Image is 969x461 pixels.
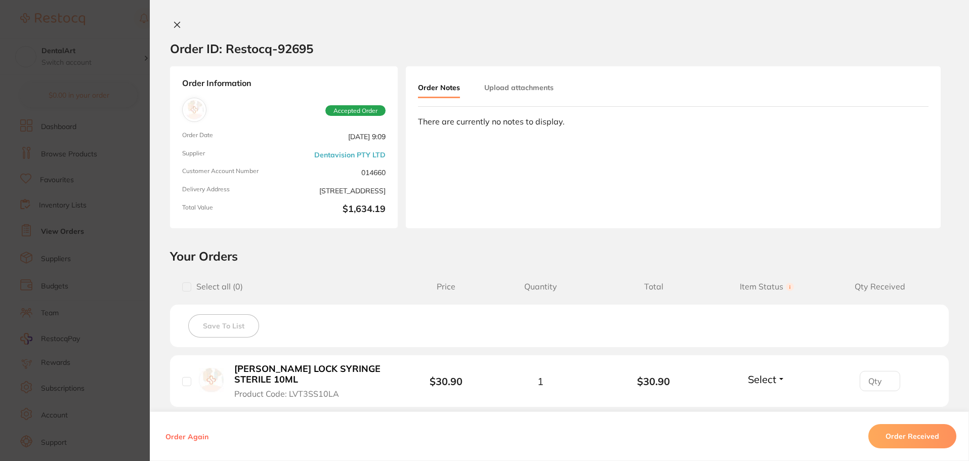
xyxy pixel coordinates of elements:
img: TERUMO LUER LOCK SYRINGE STERILE 10ML [199,368,224,393]
span: [DATE] 9:09 [288,132,386,142]
div: There are currently no notes to display. [418,117,929,126]
button: Order Received [868,424,956,448]
span: 1 [537,375,543,387]
span: Select all ( 0 ) [191,282,243,291]
span: Quantity [484,282,597,291]
span: Total Value [182,204,280,216]
button: Order Again [162,432,212,441]
b: $1,634.19 [288,204,386,216]
span: [STREET_ADDRESS] [288,186,386,196]
span: Customer Account Number [182,167,280,178]
span: 014660 [288,167,386,178]
span: Item Status [710,282,824,291]
b: $30.90 [597,375,710,387]
span: Order Date [182,132,280,142]
span: Product Code: LVT3SS10LA [234,389,339,398]
button: Select [745,373,788,386]
strong: Order Information [182,78,386,90]
span: Supplier [182,150,280,160]
b: [PERSON_NAME] LOCK SYRINGE STERILE 10ML [234,364,391,385]
h2: Order ID: Restocq- 92695 [170,41,313,56]
span: Total [597,282,710,291]
span: Price [408,282,484,291]
h2: Your Orders [170,248,949,264]
span: Qty Received [823,282,937,291]
button: Upload attachments [484,78,554,97]
span: Delivery Address [182,186,280,196]
span: Accepted Order [325,105,386,116]
button: Order Notes [418,78,460,98]
button: [PERSON_NAME] LOCK SYRINGE STERILE 10ML Product Code: LVT3SS10LA [231,363,394,399]
span: Select [748,373,776,386]
input: Qty [860,371,900,391]
img: Dentavision PTY LTD [185,100,204,119]
b: $30.90 [430,375,462,388]
button: Save To List [188,314,259,338]
a: Dentavision PTY LTD [314,151,386,159]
